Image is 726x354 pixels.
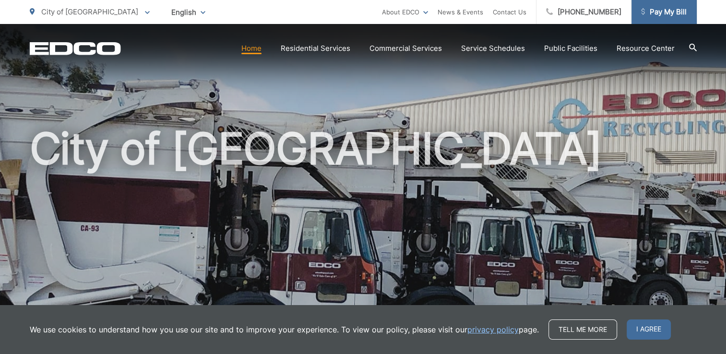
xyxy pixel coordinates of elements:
a: Contact Us [493,6,526,18]
a: Commercial Services [369,43,442,54]
a: Public Facilities [544,43,597,54]
p: We use cookies to understand how you use our site and to improve your experience. To view our pol... [30,324,539,335]
a: News & Events [438,6,483,18]
a: About EDCO [382,6,428,18]
a: Resource Center [617,43,675,54]
a: EDCD logo. Return to the homepage. [30,42,121,55]
a: Service Schedules [461,43,525,54]
a: privacy policy [467,324,519,335]
a: Home [241,43,262,54]
a: Residential Services [281,43,350,54]
span: Pay My Bill [641,6,687,18]
a: Tell me more [548,319,617,340]
span: I agree [627,319,671,340]
span: City of [GEOGRAPHIC_DATA] [41,7,138,16]
span: English [164,4,213,21]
